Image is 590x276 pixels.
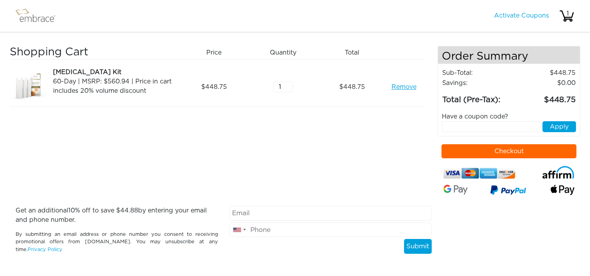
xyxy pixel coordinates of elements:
img: cart [559,8,574,24]
input: Email [230,206,432,221]
span: 44.88 [120,207,138,214]
td: 448.75 [516,68,576,78]
span: 448.75 [339,82,365,92]
td: Savings : [442,78,516,88]
img: logo.png [14,6,64,26]
img: Google-Pay-Logo.svg [443,185,467,194]
a: Privacy Policy [28,247,62,252]
span: 448.75 [201,82,227,92]
img: affirm-logo.svg [542,166,574,179]
a: Remove [391,82,416,92]
div: United States: +1 [230,223,248,237]
a: 1 [559,12,574,19]
button: Apply [542,121,576,132]
a: Activate Coupons [494,12,549,19]
span: 10 [68,207,75,214]
td: 0.00 [516,78,576,88]
div: [MEDICAL_DATA] Kit [53,67,177,77]
img: paypal-v3.png [490,183,526,198]
div: Price [182,46,252,59]
input: Phone [230,223,432,237]
div: Have a coupon code? [436,112,582,121]
button: Submit [404,239,432,254]
div: 60-Day | MSRP: $560.94 | Price in cart includes 20% volume discount [53,77,177,96]
img: a09f5d18-8da6-11e7-9c79-02e45ca4b85b.jpeg [10,67,49,106]
h3: Shopping Cart [10,46,177,59]
img: fullApplePay.png [551,185,574,195]
span: Quantity [270,48,296,57]
h4: Order Summary [438,46,580,64]
img: credit-cards.png [443,166,515,181]
td: Sub-Total: [442,68,516,78]
p: Get an additional % off to save $ by entering your email and phone number. [16,206,218,225]
div: Total [321,46,390,59]
td: Total (Pre-Tax): [442,88,516,106]
div: 1 [560,9,576,18]
button: Checkout [441,144,576,158]
td: 448.75 [516,88,576,106]
p: By submitting an email address or phone number you consent to receiving promotional offers from [... [16,231,218,253]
